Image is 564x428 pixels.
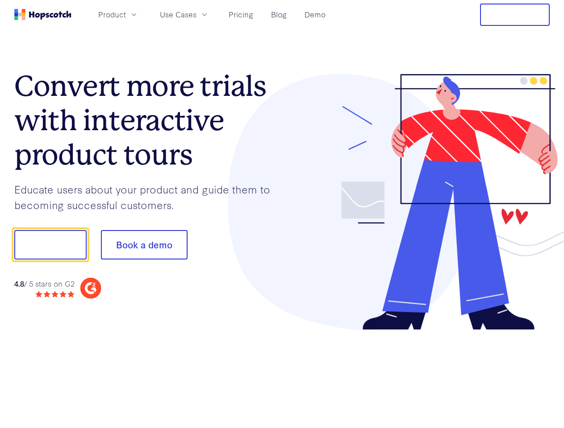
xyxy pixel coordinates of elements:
button: Show me! [14,230,87,259]
span: Use Cases [160,9,196,20]
a: Demo [301,7,329,22]
span: Product [98,9,126,20]
a: Blog [267,7,290,22]
button: Book a demo [101,230,188,259]
button: Free Trial [480,4,550,26]
button: Use Cases [155,7,214,22]
strong: 4.8 [14,278,24,288]
p: Educate users about your product and guide them to becoming successful customers. [14,181,282,212]
h1: Convert more trials with interactive product tours [14,69,282,172]
a: Home [14,9,71,20]
button: Product [93,7,144,22]
div: / 5 stars on G2 [14,278,75,289]
a: Pricing [225,7,257,22]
